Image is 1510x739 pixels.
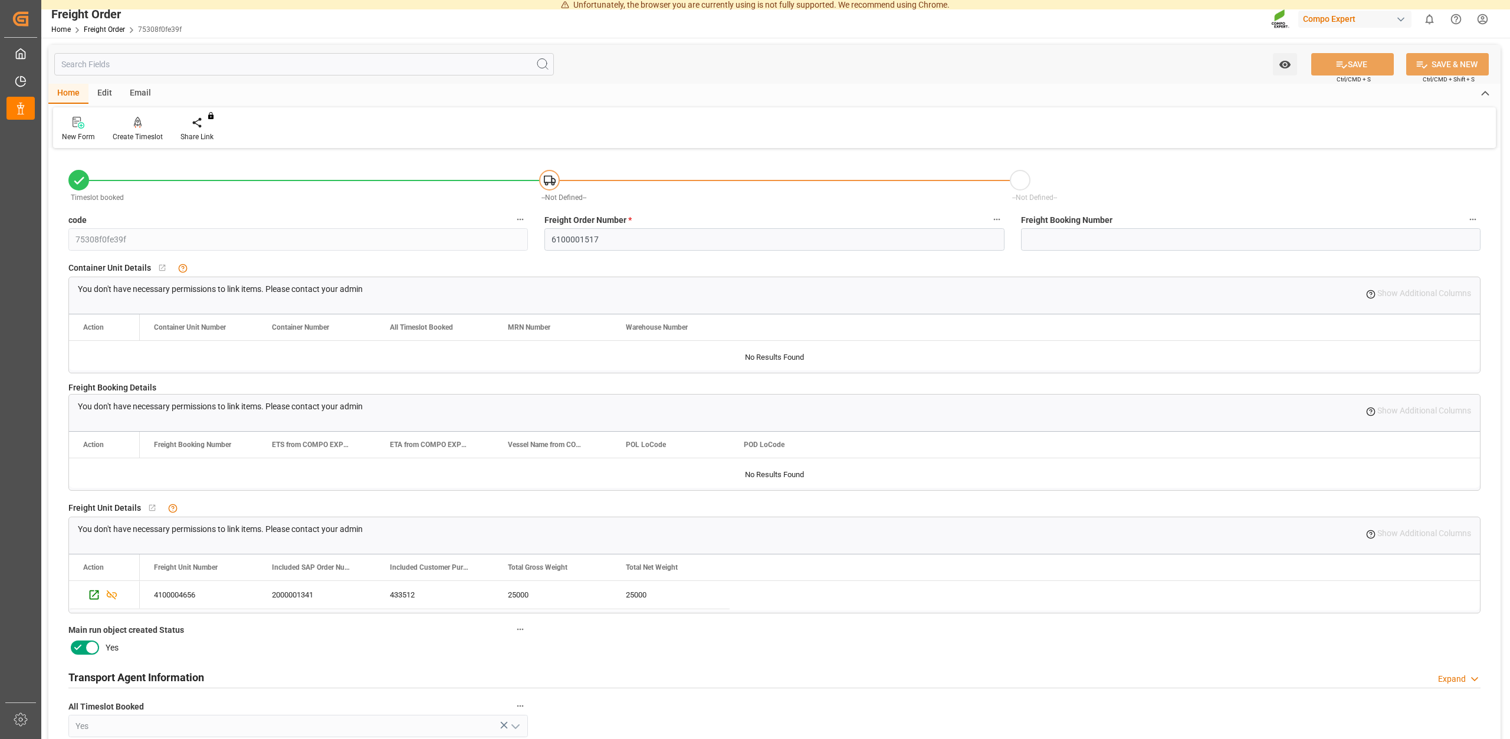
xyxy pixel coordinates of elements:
span: Timeslot booked [71,193,124,202]
button: SAVE & NEW [1406,53,1489,75]
button: Freight Order Number * [989,212,1005,227]
span: Ctrl/CMD + S [1337,75,1371,84]
div: New Form [62,132,95,142]
span: ETS from COMPO EXPERT [272,441,351,449]
div: Press SPACE to select this row. [69,581,140,609]
span: Freight Booking Details [68,382,156,394]
button: open menu [1273,53,1297,75]
a: Home [51,25,71,34]
span: --Not Defined-- [1012,193,1057,202]
div: 25000 [494,581,612,609]
span: Freight Unit Number [154,563,218,572]
h2: Transport Agent Information [68,669,204,685]
span: ETA from COMPO EXPERT [390,441,469,449]
span: Main run object created Status [68,624,184,636]
span: Yes [106,642,119,654]
div: Action [83,323,104,331]
span: Included SAP Order Number [272,563,351,572]
span: --Not Defined-- [541,193,586,202]
div: Freight Order [51,5,182,23]
span: Vessel Name from COMPO EXPERT [508,441,587,449]
span: POL LoCode [626,441,666,449]
button: Main run object created Status [513,622,528,637]
span: Included Customer Purchase Order Numbers [390,563,469,572]
div: 25000 [612,581,730,609]
span: All Timeslot Booked [68,701,144,713]
span: All Timeslot Booked [390,323,453,331]
span: Freight Unit Details [68,502,141,514]
div: 433512 [376,581,494,609]
a: Freight Order [84,25,125,34]
div: 4100004656 [140,581,258,609]
span: Total Gross Weight [508,563,567,572]
div: Edit [88,84,121,104]
span: Container Unit Number [154,323,226,331]
div: Compo Expert [1298,11,1411,28]
span: Container Number [272,323,329,331]
p: You don't have necessary permissions to link items. Please contact your admin [78,283,363,295]
div: Email [121,84,160,104]
span: Warehouse Number [626,323,688,331]
button: Compo Expert [1298,8,1416,30]
span: Freight Booking Number [154,441,231,449]
div: Expand [1438,673,1466,685]
input: Search Fields [54,53,554,75]
p: You don't have necessary permissions to link items. Please contact your admin [78,400,363,413]
div: Action [83,563,104,572]
button: All Timeslot Booked [513,698,528,714]
div: Create Timeslot [113,132,163,142]
div: 2000001341 [258,581,376,609]
button: code [513,212,528,227]
span: Total Net Weight [626,563,678,572]
p: You don't have necessary permissions to link items. Please contact your admin [78,523,363,536]
button: open menu [506,717,524,735]
button: Help Center [1443,6,1469,32]
span: POD LoCode [744,441,784,449]
div: Action [83,441,104,449]
button: Freight Booking Number [1465,212,1481,227]
img: Screenshot%202023-09-29%20at%2010.02.21.png_1712312052.png [1271,9,1290,29]
div: Press SPACE to select this row. [140,581,730,609]
span: Freight Order Number [544,214,632,226]
span: code [68,214,87,226]
button: SAVE [1311,53,1394,75]
div: Home [48,84,88,104]
span: Container Unit Details [68,262,151,274]
button: show 0 new notifications [1416,6,1443,32]
span: Ctrl/CMD + Shift + S [1423,75,1475,84]
span: Freight Booking Number [1021,214,1112,226]
span: MRN Number [508,323,550,331]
